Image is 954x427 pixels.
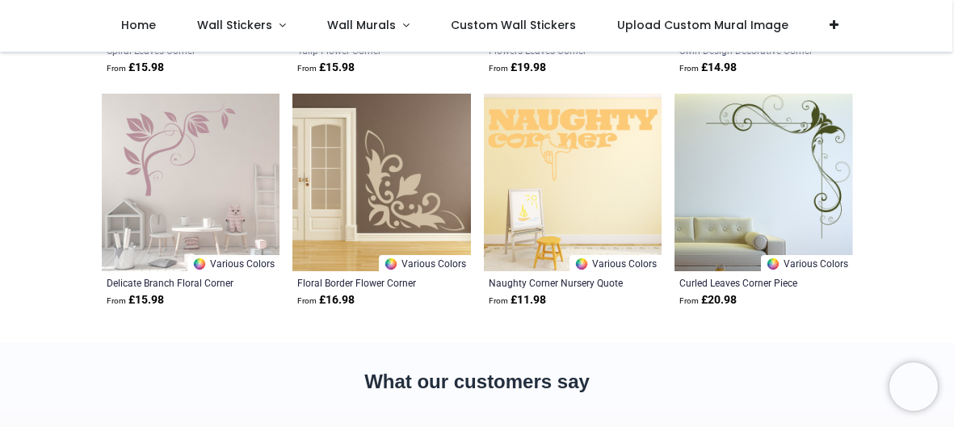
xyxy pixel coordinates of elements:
[107,64,126,73] span: From
[761,255,853,271] a: Various Colors
[327,17,396,33] span: Wall Murals
[107,60,164,76] strong: £ 15.98
[679,60,737,76] strong: £ 14.98
[451,17,576,33] span: Custom Wall Stickers
[379,255,471,271] a: Various Colors
[107,292,164,308] strong: £ 15.98
[187,255,279,271] a: Various Colors
[679,296,699,305] span: From
[489,64,508,73] span: From
[292,94,471,272] img: Floral Border Flower Corner Wall Sticker
[617,17,788,33] span: Upload Custom Mural Image
[679,292,737,308] strong: £ 20.98
[384,257,398,271] img: Color Wheel
[889,362,938,411] iframe: Brevo live chat
[489,276,624,289] a: Naughty Corner Nursery Quote
[484,94,662,272] img: Naughty Corner Nursery Quote Wall Sticker
[297,276,432,289] a: Floral Border Flower Corner
[489,296,508,305] span: From
[574,257,589,271] img: Color Wheel
[569,255,662,271] a: Various Colors
[107,276,242,289] a: Delicate Branch Floral Corner
[297,292,355,308] strong: £ 16.98
[489,60,546,76] strong: £ 19.98
[197,17,272,33] span: Wall Stickers
[679,64,699,73] span: From
[297,64,317,73] span: From
[102,368,853,396] h2: What our customers say
[102,94,280,272] img: Delicate Branch Floral Corner Wall Sticker
[297,60,355,76] strong: £ 15.98
[121,17,156,33] span: Home
[679,276,814,289] a: Curled Leaves Corner Piece Floral Design s Home Decor Art s
[489,292,546,308] strong: £ 11.98
[297,296,317,305] span: From
[766,257,780,271] img: Color Wheel
[675,94,853,272] img: Curled Leaves Corner Piece Floral Design Wall Stickers Home Decor Art Decals
[107,296,126,305] span: From
[192,257,207,271] img: Color Wheel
